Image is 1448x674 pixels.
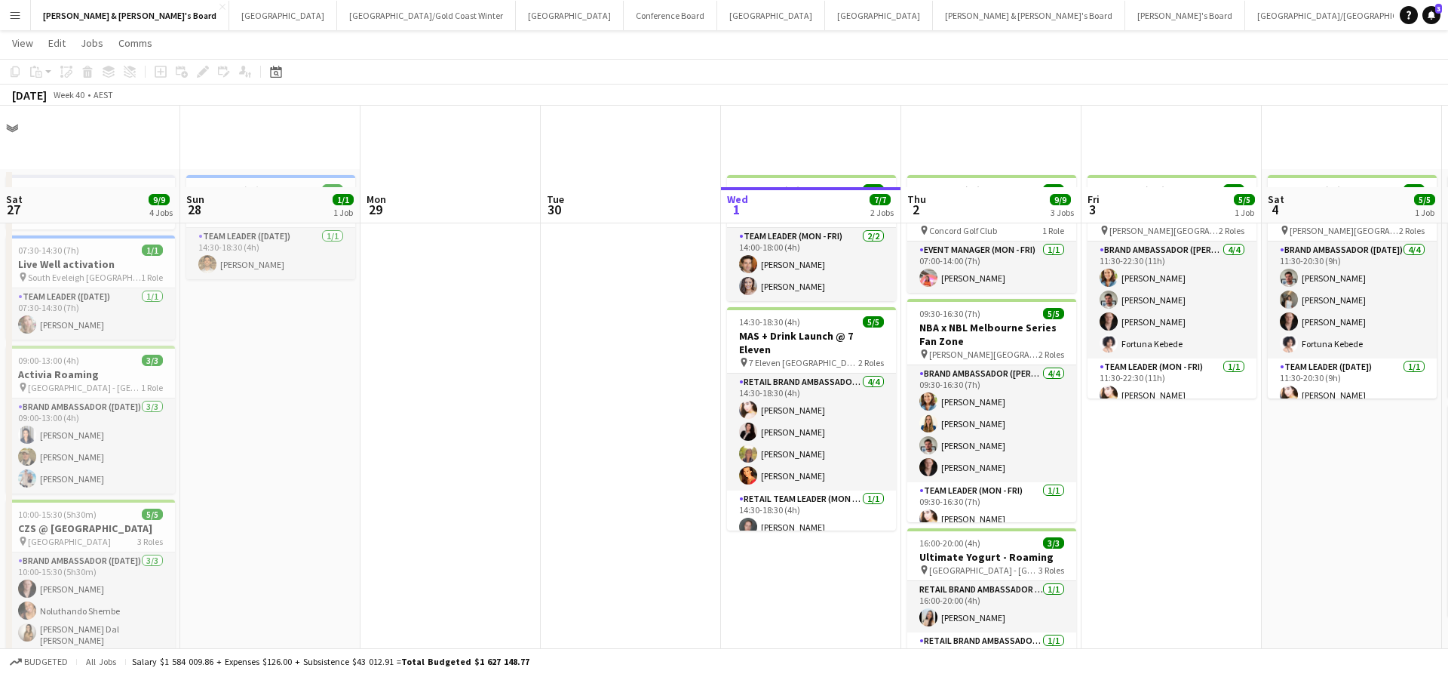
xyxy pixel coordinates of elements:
[118,36,152,50] span: Comms
[1234,194,1255,205] span: 5/5
[1042,225,1064,236] span: 1 Role
[825,1,933,30] button: [GEOGRAPHIC_DATA]
[907,299,1076,522] div: 09:30-16:30 (7h)5/5NBA x NBL Melbourne Series Fan Zone [PERSON_NAME][GEOGRAPHIC_DATA], [GEOGRAPHI...
[727,192,748,206] span: Wed
[6,175,175,229] app-job-card: ANZ Falcon Watch [GEOGRAPHIC_DATA]
[6,257,175,271] h3: Live Well activation
[1268,359,1437,410] app-card-role: Team Leader ([DATE])1/111:30-20:30 (9h)[PERSON_NAME]
[50,89,87,100] span: Week 40
[337,1,516,30] button: [GEOGRAPHIC_DATA]/Gold Coast Winter
[333,207,353,218] div: 1 Job
[184,201,204,218] span: 28
[749,357,858,368] span: 7 Eleven [GEOGRAPHIC_DATA]
[333,194,354,205] span: 1/1
[6,235,175,340] app-job-card: 07:30-14:30 (7h)1/1Live Well activation South Eveleigh [GEOGRAPHIC_DATA]1 RoleTeam Leader ([DATE]...
[367,192,386,206] span: Mon
[727,175,896,301] div: 14:00-18:00 (4h)2/2Ultimate Yogurt - HQ Danone HQ1 RoleTeam Leader (Mon - Fri)2/214:00-18:00 (4h)...
[905,201,926,218] span: 2
[6,552,175,652] app-card-role: Brand Ambassador ([DATE])3/310:00-15:30 (5h30m)[PERSON_NAME]Noluthando Shembe[PERSON_NAME] Dal [P...
[1043,184,1064,195] span: 1/1
[322,184,343,195] span: 1/1
[1280,184,1341,195] span: 11:30-20:30 (9h)
[28,382,141,393] span: [GEOGRAPHIC_DATA] - [GEOGRAPHIC_DATA]
[929,349,1038,360] span: [PERSON_NAME][GEOGRAPHIC_DATA], [GEOGRAPHIC_DATA]
[907,581,1076,632] app-card-role: RETAIL Brand Ambassador (Mon - Fri)1/116:00-20:00 (4h)[PERSON_NAME]
[1435,4,1442,14] span: 3
[149,194,170,205] span: 9/9
[12,36,33,50] span: View
[919,308,980,319] span: 09:30-16:30 (7h)
[4,201,23,218] span: 27
[186,192,204,206] span: Sun
[907,175,1076,293] app-job-card: 07:00-14:00 (7h)1/1Future Golf Event [GEOGRAPHIC_DATA] Concord Golf Club1 RoleEvent Manager (Mon ...
[18,355,79,366] span: 09:00-13:00 (4h)
[1422,6,1440,24] a: 3
[31,1,229,30] button: [PERSON_NAME] & [PERSON_NAME]'s Board
[42,33,72,53] a: Edit
[1125,1,1245,30] button: [PERSON_NAME]'s Board
[727,329,896,356] h3: MAS + Drink Launch @ 7 Eleven
[858,357,884,368] span: 2 Roles
[141,272,163,283] span: 1 Role
[142,245,163,256] span: 1/1
[870,207,894,218] div: 2 Jobs
[12,88,47,103] div: [DATE]
[94,89,113,100] div: AEST
[863,184,884,195] span: 2/2
[907,482,1076,534] app-card-role: Team Leader (Mon - Fri)1/109:30-16:30 (7h)[PERSON_NAME]
[739,184,800,195] span: 14:00-18:00 (4h)
[907,365,1076,482] app-card-role: Brand Ambassador ([PERSON_NAME])4/409:30-16:30 (7h)[PERSON_NAME][PERSON_NAME][PERSON_NAME][PERSON...
[28,272,141,283] span: South Eveleigh [GEOGRAPHIC_DATA]
[142,509,163,520] span: 5/5
[6,522,175,535] h3: CZS @ [GEOGRAPHIC_DATA]
[142,355,163,366] span: 3/3
[929,565,1038,576] span: [GEOGRAPHIC_DATA] - [GEOGRAPHIC_DATA]
[727,491,896,542] app-card-role: RETAIL Team Leader (Mon - Fri)1/114:30-18:30 (4h)[PERSON_NAME]
[1043,537,1064,549] span: 3/3
[1399,225,1425,236] span: 2 Roles
[6,346,175,494] app-job-card: 09:00-13:00 (4h)3/3Activia Roaming [GEOGRAPHIC_DATA] - [GEOGRAPHIC_DATA]1 RoleBrand Ambassador ([...
[547,192,564,206] span: Tue
[919,184,980,195] span: 07:00-14:00 (7h)
[1038,565,1064,576] span: 3 Roles
[907,550,1076,564] h3: Ultimate Yogurt - Roaming
[727,307,896,531] app-job-card: 14:30-18:30 (4h)5/5MAS + Drink Launch @ 7 Eleven 7 Eleven [GEOGRAPHIC_DATA]2 RolesRETAIL Brand Am...
[919,537,980,549] span: 16:00-20:00 (4h)
[1088,192,1100,206] span: Fri
[401,656,529,667] span: Total Budgeted $1 627 148.77
[28,536,111,547] span: [GEOGRAPHIC_DATA]
[6,399,175,494] app-card-role: Brand Ambassador ([DATE])3/309:00-13:00 (4h)[PERSON_NAME][PERSON_NAME][PERSON_NAME]
[24,657,68,667] span: Budgeted
[6,33,39,53] a: View
[364,201,386,218] span: 29
[1235,207,1254,218] div: 1 Job
[907,242,1076,293] app-card-role: Event Manager (Mon - Fri)1/107:00-14:00 (7h)[PERSON_NAME]
[1088,175,1256,399] app-job-card: 11:30-22:30 (11h)5/5NBA x NBL Melbourne Series Fan Zone [PERSON_NAME][GEOGRAPHIC_DATA], [GEOGRAPH...
[929,225,997,236] span: Concord Golf Club
[1268,175,1437,399] app-job-card: 11:30-20:30 (9h)5/5NBA x NBL Melbourne Series Fan Zone [PERSON_NAME][GEOGRAPHIC_DATA], [GEOGRAPHI...
[933,1,1125,30] button: [PERSON_NAME] & [PERSON_NAME]'s Board
[48,36,66,50] span: Edit
[8,654,70,670] button: Budgeted
[1050,194,1071,205] span: 9/9
[545,201,564,218] span: 30
[907,321,1076,348] h3: NBA x NBL Melbourne Series Fan Zone
[83,656,119,667] span: All jobs
[1085,201,1100,218] span: 3
[907,192,926,206] span: Thu
[186,175,355,279] div: 14:30-18:30 (4h)1/1Live Well activation South Eveleigh [GEOGRAPHIC_DATA]1 RoleTeam Leader ([DATE]...
[1109,225,1219,236] span: [PERSON_NAME][GEOGRAPHIC_DATA], [GEOGRAPHIC_DATA]
[198,184,259,195] span: 14:30-18:30 (4h)
[1043,308,1064,319] span: 5/5
[516,1,624,30] button: [GEOGRAPHIC_DATA]
[863,316,884,328] span: 5/5
[1100,184,1165,195] span: 11:30-22:30 (11h)
[1088,359,1256,410] app-card-role: Team Leader (Mon - Fri)1/111:30-22:30 (11h)[PERSON_NAME]
[112,33,158,53] a: Comms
